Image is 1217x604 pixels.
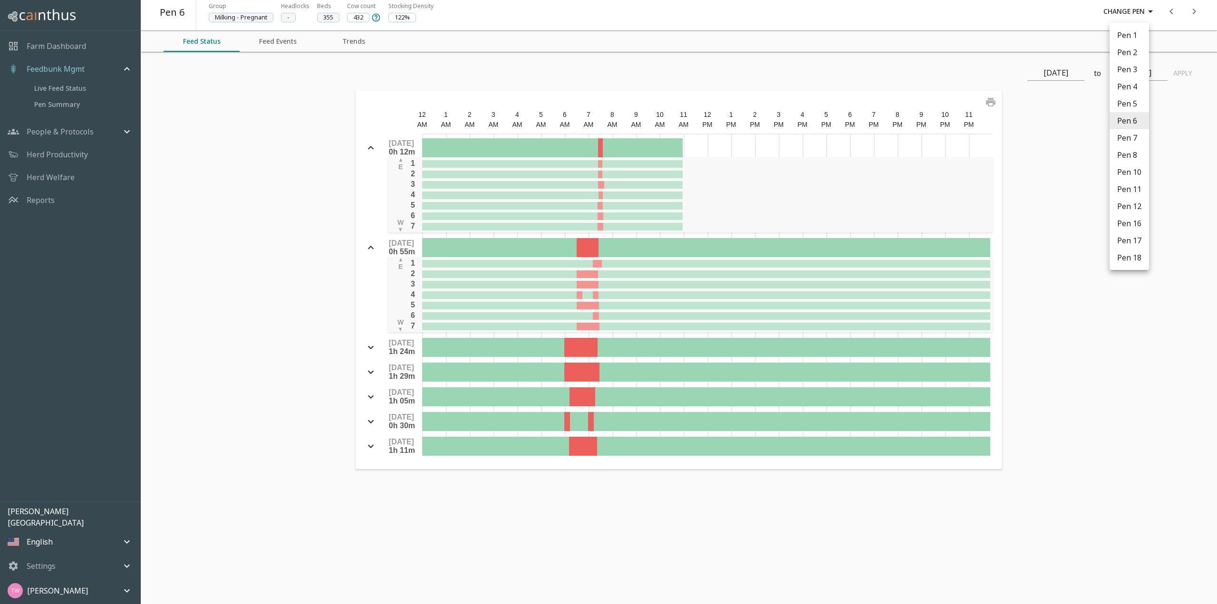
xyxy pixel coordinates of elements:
li: Pen 5 [1110,95,1149,112]
li: Pen 2 [1110,44,1149,61]
li: Pen 18 [1110,249,1149,266]
li: Pen 8 [1110,146,1149,163]
li: Pen 17 [1110,232,1149,249]
li: Pen 11 [1110,181,1149,198]
li: Pen 10 [1110,163,1149,181]
li: Pen 6 [1110,112,1149,129]
li: Pen 7 [1110,129,1149,146]
li: Pen 4 [1110,78,1149,95]
li: Pen 1 [1110,27,1149,44]
li: Pen 12 [1110,198,1149,215]
li: Pen 3 [1110,61,1149,78]
li: Pen 16 [1110,215,1149,232]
